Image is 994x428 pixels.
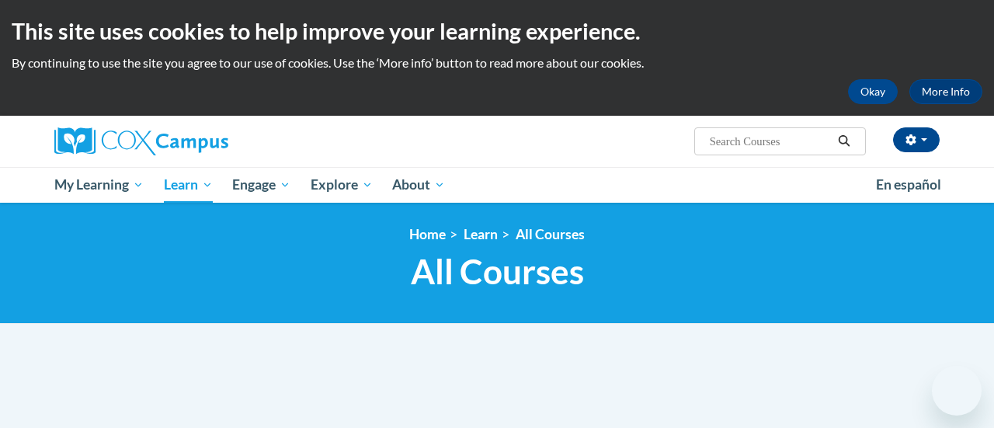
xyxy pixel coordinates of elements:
[409,226,446,242] a: Home
[848,79,898,104] button: Okay
[876,176,941,193] span: En español
[392,176,445,194] span: About
[164,176,213,194] span: Learn
[516,226,585,242] a: All Courses
[909,79,982,104] a: More Info
[893,127,940,152] button: Account Settings
[43,167,951,203] div: Main menu
[12,16,982,47] h2: This site uses cookies to help improve your learning experience.
[866,169,951,201] a: En español
[154,167,223,203] a: Learn
[222,167,301,203] a: Engage
[411,251,584,292] span: All Courses
[54,127,334,155] a: Cox Campus
[832,132,856,151] button: Search
[383,167,456,203] a: About
[932,366,982,416] iframe: Button to launch messaging window
[44,167,154,203] a: My Learning
[54,176,144,194] span: My Learning
[708,132,832,151] input: Search Courses
[464,226,498,242] a: Learn
[301,167,383,203] a: Explore
[232,176,290,194] span: Engage
[54,127,228,155] img: Cox Campus
[311,176,373,194] span: Explore
[12,54,982,71] p: By continuing to use the site you agree to our use of cookies. Use the ‘More info’ button to read...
